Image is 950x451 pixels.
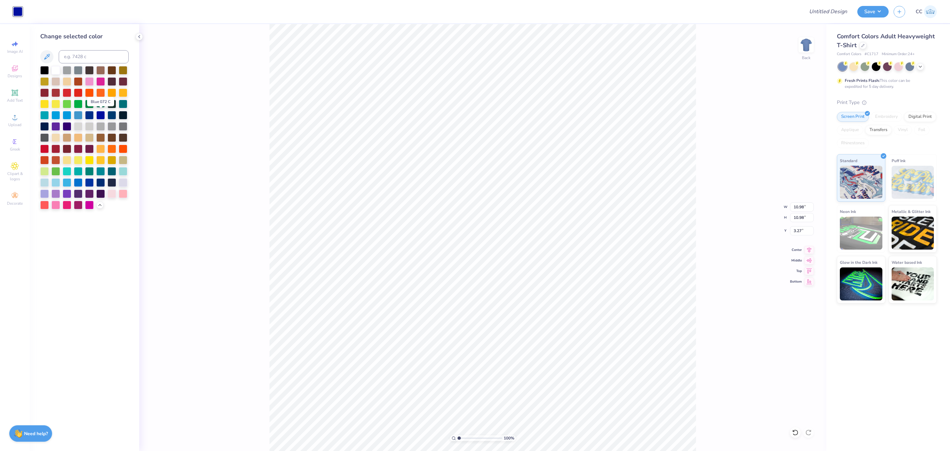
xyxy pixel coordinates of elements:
[7,98,23,103] span: Add Text
[837,52,861,57] span: Comfort Colors
[24,431,48,437] strong: Need help?
[804,5,852,18] input: Untitled Design
[865,125,892,135] div: Transfers
[845,78,880,83] strong: Fresh Prints Flash:
[802,55,810,61] div: Back
[790,279,802,284] span: Bottom
[871,112,902,122] div: Embroidery
[845,78,926,89] div: This color can be expedited for 5 day delivery.
[7,49,23,54] span: Image AI
[10,147,20,152] span: Greek
[7,201,23,206] span: Decorate
[924,5,937,18] img: Cyril Cabanete
[840,157,857,164] span: Standard
[892,259,922,266] span: Water based Ink
[8,73,22,79] span: Designs
[840,208,856,215] span: Neon Ink
[837,99,937,106] div: Print Type
[790,248,802,252] span: Center
[892,267,934,300] img: Water based Ink
[892,208,931,215] span: Metallic & Glitter Ink
[840,217,882,250] img: Neon Ink
[790,258,802,263] span: Middle
[894,125,912,135] div: Vinyl
[837,32,935,49] span: Comfort Colors Adult Heavyweight T-Shirt
[837,125,863,135] div: Applique
[904,112,936,122] div: Digital Print
[837,138,869,148] div: Rhinestones
[3,171,26,182] span: Clipart & logos
[59,50,129,63] input: e.g. 7428 c
[8,122,21,127] span: Upload
[914,125,930,135] div: Foil
[916,8,922,16] span: CC
[790,269,802,273] span: Top
[882,52,915,57] span: Minimum Order: 24 +
[840,267,882,300] img: Glow in the Dark Ink
[800,38,813,52] img: Back
[837,112,869,122] div: Screen Print
[892,166,934,199] img: Puff Ink
[916,5,937,18] a: CC
[865,52,878,57] span: # C1717
[840,259,877,266] span: Glow in the Dark Ink
[857,6,889,17] button: Save
[892,217,934,250] img: Metallic & Glitter Ink
[504,435,514,441] span: 100 %
[840,166,882,199] img: Standard
[892,157,905,164] span: Puff Ink
[40,32,129,41] div: Change selected color
[87,97,114,106] div: Blue 072 C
